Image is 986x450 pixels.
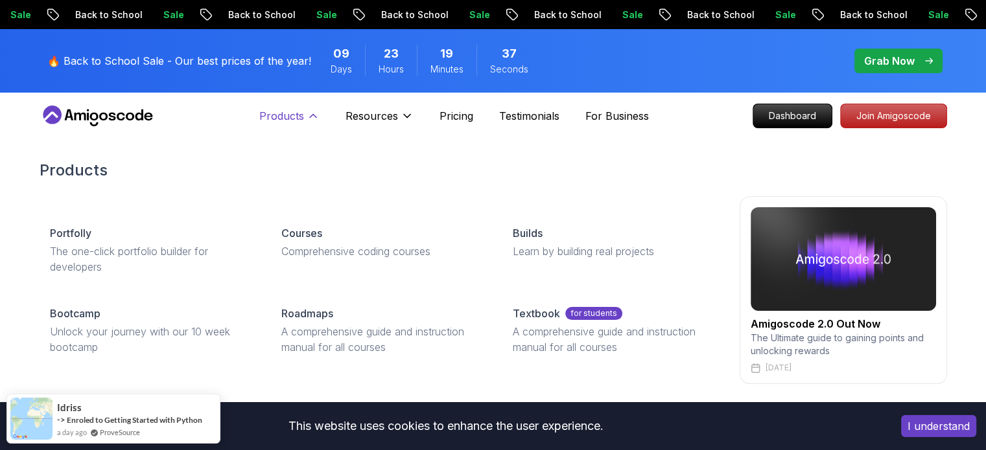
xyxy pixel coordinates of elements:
[306,8,347,21] p: Sale
[677,8,765,21] p: Back to School
[346,108,398,124] p: Resources
[281,225,322,241] p: Courses
[153,8,194,21] p: Sale
[490,63,528,76] span: Seconds
[50,306,100,321] p: Bootcamp
[440,108,473,124] a: Pricing
[40,295,261,365] a: BootcampUnlock your journey with our 10 week bootcamp
[513,324,713,355] p: A comprehensive guide and instruction manual for all courses
[612,8,653,21] p: Sale
[585,108,649,124] a: For Business
[841,104,946,128] p: Join Amigoscode
[57,427,87,438] span: a day ago
[259,108,320,134] button: Products
[281,324,482,355] p: A comprehensive guide and instruction manual for all courses
[513,225,543,241] p: Builds
[333,45,349,63] span: 9 Days
[513,243,713,259] p: Learn by building real projects
[864,53,915,69] p: Grab Now
[740,196,947,384] a: amigoscode 2.0Amigoscode 2.0 Out NowThe Ultimate guide to gaining points and unlocking rewards[DATE]
[259,108,304,124] p: Products
[753,104,832,128] p: Dashboard
[40,215,261,285] a: PortfollyThe one-click portfolio builder for developers
[502,215,723,269] a: BuildsLearn by building real projects
[751,332,936,357] p: The Ultimate guide to gaining points and unlocking rewards
[502,45,517,63] span: 37 Seconds
[830,8,918,21] p: Back to School
[57,414,65,425] span: ->
[765,8,806,21] p: Sale
[271,215,492,269] a: CoursesComprehensive coding courses
[57,402,82,413] span: idriss
[10,412,882,440] div: This website uses cookies to enhance the user experience.
[50,243,250,275] p: The one-click portfolio builder for developers
[440,45,453,63] span: 19 Minutes
[100,427,140,438] a: ProveSource
[499,108,559,124] a: Testimonials
[751,316,936,332] h2: Amigoscode 2.0 Out Now
[766,363,792,373] p: [DATE]
[901,415,976,437] button: Accept cookies
[346,108,414,134] button: Resources
[10,398,53,440] img: provesource social proof notification image
[67,415,202,425] a: Enroled to Getting Started with Python
[281,243,482,259] p: Comprehensive coding courses
[384,45,399,63] span: 23 Hours
[565,307,622,320] p: for students
[430,63,464,76] span: Minutes
[918,8,959,21] p: Sale
[281,306,333,321] p: Roadmaps
[50,324,250,355] p: Unlock your journey with our 10 week bootcamp
[218,8,306,21] p: Back to School
[47,53,311,69] p: 🔥 Back to School Sale - Our best prices of the year!
[502,295,723,365] a: Textbookfor studentsA comprehensive guide and instruction manual for all courses
[40,160,947,181] h2: Products
[65,8,153,21] p: Back to School
[371,8,459,21] p: Back to School
[459,8,500,21] p: Sale
[840,104,947,128] a: Join Amigoscode
[331,63,352,76] span: Days
[753,104,832,128] a: Dashboard
[379,63,404,76] span: Hours
[524,8,612,21] p: Back to School
[513,306,560,321] p: Textbook
[50,225,91,241] p: Portfolly
[751,207,936,311] img: amigoscode 2.0
[271,295,492,365] a: RoadmapsA comprehensive guide and instruction manual for all courses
